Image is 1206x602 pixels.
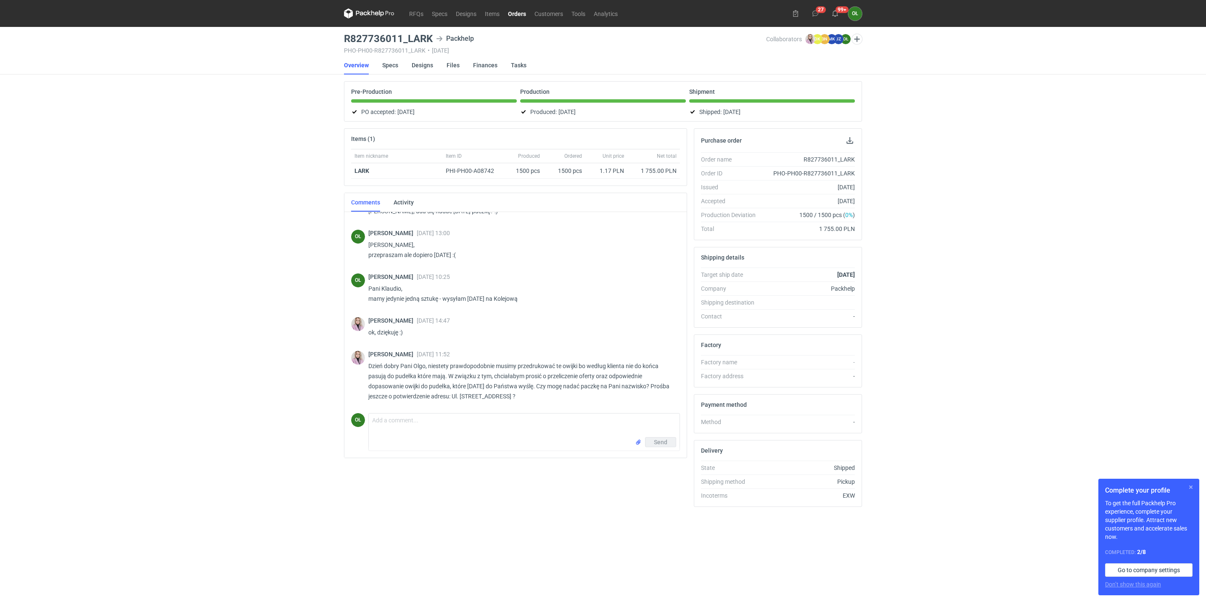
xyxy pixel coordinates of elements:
[397,107,415,117] span: [DATE]
[428,8,452,19] a: Specs
[762,372,855,380] div: -
[344,47,766,54] div: PHO-PH00-R827736011_LARK [DATE]
[368,351,417,358] span: [PERSON_NAME]
[417,317,450,324] span: [DATE] 14:47
[827,34,837,44] figcaption: MK
[351,193,380,212] a: Comments
[845,212,853,218] span: 0%
[1105,548,1193,557] div: Completed:
[344,8,394,19] svg: Packhelp Pro
[701,284,762,293] div: Company
[351,273,365,287] div: Olga Łopatowicz
[812,34,823,44] figcaption: DK
[848,7,862,21] div: Olga Łopatowicz
[848,7,862,21] figcaption: OŁ
[1105,485,1193,496] h1: Complete your profile
[837,271,855,278] strong: [DATE]
[762,197,855,205] div: [DATE]
[701,358,762,366] div: Factory name
[589,167,624,175] div: 1.17 PLN
[762,225,855,233] div: 1 755.00 PLN
[567,8,590,19] a: Tools
[701,477,762,486] div: Shipping method
[689,107,855,117] div: Shipped:
[762,464,855,472] div: Shipped
[351,351,365,365] img: Klaudia Wiśniewska
[701,464,762,472] div: State
[368,240,673,260] p: [PERSON_NAME], przepraszam ale dopiero [DATE] :(
[530,8,567,19] a: Customers
[351,413,365,427] figcaption: OŁ
[504,8,530,19] a: Orders
[701,491,762,500] div: Incoterms
[833,34,844,44] figcaption: JZ
[841,34,851,44] figcaption: OŁ
[351,317,365,331] img: Klaudia Wiśniewska
[701,372,762,380] div: Factory address
[520,88,550,95] p: Production
[518,153,540,159] span: Produced
[762,183,855,191] div: [DATE]
[452,8,481,19] a: Designs
[701,401,747,408] h2: Payment method
[762,169,855,178] div: PHO-PH00-R827736011_LARK
[645,437,676,447] button: Send
[701,342,721,348] h2: Factory
[762,284,855,293] div: Packhelp
[820,34,830,44] figcaption: BN
[762,491,855,500] div: EXW
[845,135,855,146] button: Download PO
[558,107,576,117] span: [DATE]
[428,47,430,54] span: •
[368,273,417,280] span: [PERSON_NAME]
[368,327,673,337] p: ok, dziękuję :)
[417,351,450,358] span: [DATE] 11:52
[701,137,742,144] h2: Purchase order
[723,107,741,117] span: [DATE]
[701,271,762,279] div: Target ship date
[405,8,428,19] a: RFQs
[689,88,715,95] p: Shipment
[351,88,392,95] p: Pre-Production
[1186,482,1196,492] button: Skip for now
[701,312,762,321] div: Contact
[701,418,762,426] div: Method
[762,418,855,426] div: -
[417,273,450,280] span: [DATE] 10:25
[344,34,433,44] h3: R827736011_LARK
[701,225,762,233] div: Total
[701,183,762,191] div: Issued
[382,56,398,74] a: Specs
[351,230,365,244] figcaption: OŁ
[446,167,502,175] div: PHI-PH00-A08742
[590,8,622,19] a: Analytics
[1105,580,1161,589] button: Don’t show this again
[354,167,369,174] a: LARK
[520,107,686,117] div: Produced:
[505,163,543,179] div: 1500 pcs
[762,477,855,486] div: Pickup
[368,230,417,236] span: [PERSON_NAME]
[701,254,744,261] h2: Shipping details
[351,107,517,117] div: PO accepted:
[417,230,450,236] span: [DATE] 13:00
[344,56,369,74] a: Overview
[654,439,667,445] span: Send
[446,153,462,159] span: Item ID
[351,413,365,427] div: Olga Łopatowicz
[412,56,433,74] a: Designs
[701,169,762,178] div: Order ID
[828,7,842,20] button: 99+
[564,153,582,159] span: Ordered
[852,34,862,45] button: Edit collaborators
[762,312,855,321] div: -
[603,153,624,159] span: Unit price
[511,56,526,74] a: Tasks
[1105,499,1193,541] p: To get the full Packhelp Pro experience, complete your supplier profile. Attract new customers an...
[436,34,474,44] div: Packhelp
[701,298,762,307] div: Shipping destination
[762,358,855,366] div: -
[394,193,414,212] a: Activity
